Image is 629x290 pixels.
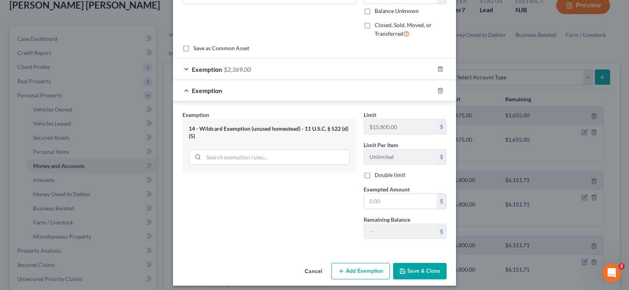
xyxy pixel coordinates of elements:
[192,87,222,94] span: Exemption
[364,141,398,149] label: Limit Per Item
[364,186,410,193] span: Exempted Amount
[602,263,621,282] iframe: Intercom live chat
[364,194,437,209] input: 0.00
[193,44,249,52] label: Save as Common Asset
[204,150,349,165] input: Search exemption rules...
[364,224,437,239] input: --
[375,22,432,37] span: Closed, Sold, Moved, or Transferred
[618,263,625,270] span: 2
[375,7,419,15] label: Balance Unknown
[189,125,349,140] div: 14 - Wildcard Exemption (unused homestead) - 11 U.S.C. § 522 (d)(5)
[364,111,376,118] span: Limit
[364,119,437,134] input: --
[437,119,446,134] div: $
[331,263,390,279] button: Add Exemption
[437,194,446,209] div: $
[393,263,447,279] button: Save & Close
[298,264,328,279] button: Cancel
[192,66,222,73] span: Exemption
[437,150,446,164] div: $
[375,171,405,179] label: Double limit
[224,66,251,73] span: $2,369.00
[364,215,410,224] label: Remaining Balance
[437,224,446,239] div: $
[364,150,437,164] input: --
[182,111,209,118] span: Exemption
